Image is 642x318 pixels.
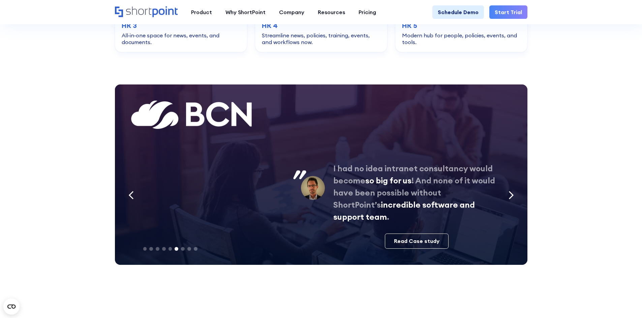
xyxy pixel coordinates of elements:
button: Open CMP widget [3,298,20,315]
a: Product [184,5,219,19]
iframe: Chat Widget [608,286,642,318]
span: so big for us [365,175,411,185]
a: Start Trial [489,5,527,19]
div: Pripomoček za klepet [608,286,642,318]
div: Resources [318,8,345,16]
span: incredible software and support team [333,200,475,222]
a: Why ShortPoint [219,5,272,19]
div: Why ShortPoint [225,8,266,16]
a: Read Case study [385,234,448,249]
a: Home [115,6,178,18]
div: Product [191,8,212,16]
div: Previous slide [123,185,139,206]
div: Next slide [503,185,519,206]
div: Modern hub for people, policies, events, and tools. [402,32,521,45]
h3: HR 3 [122,21,240,31]
a: Resources [311,5,352,19]
h3: HR 5 [402,21,521,31]
a: Company [272,5,311,19]
h3: HR 4 [262,21,380,31]
a: Schedule Demo [432,5,484,19]
div: Company [279,8,304,16]
div: Pricing [359,8,376,16]
div: Streamline news, policies, training, events, and workflows now. [262,32,380,45]
a: Pricing [352,5,383,19]
p: I had no idea intranet consultancy would become ! And none of it would have been possible without... [333,162,500,223]
div: Read Case study [394,237,439,245]
div: All‑in‑one space for news, events, and documents. [122,32,240,45]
